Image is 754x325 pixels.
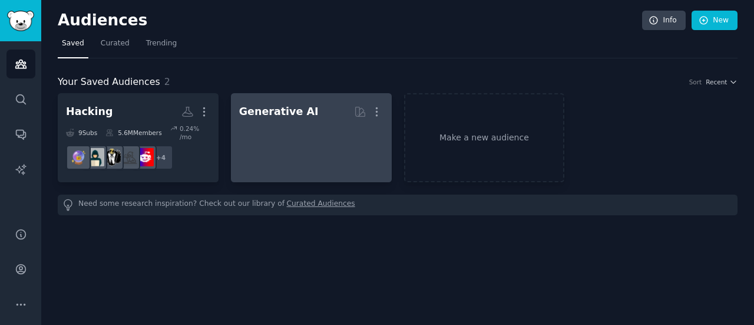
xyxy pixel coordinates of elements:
img: GummySearch logo [7,11,34,31]
a: Saved [58,34,88,58]
img: Hacking_Tutorials [86,148,104,166]
img: hacking [119,148,137,166]
a: Generative AI [231,93,392,182]
span: Trending [146,38,177,49]
a: Curated Audiences [287,199,355,211]
div: 9 Sub s [66,124,97,141]
img: netsec [70,148,88,166]
span: Curated [101,38,130,49]
h2: Audiences [58,11,642,30]
div: 5.6M Members [105,124,161,141]
span: 2 [164,76,170,87]
div: Need some research inspiration? Check out our library of [58,195,738,215]
a: Hacking9Subs5.6MMembers0.24% /mo+4cybersecurityhackingHowToHackHacking_Tutorialsnetsec [58,93,219,182]
div: 0.24 % /mo [180,124,210,141]
img: cybersecurity [135,148,154,166]
div: Sort [689,78,702,86]
button: Recent [706,78,738,86]
img: HowToHack [102,148,121,166]
a: Curated [97,34,134,58]
div: + 4 [148,145,173,170]
a: Info [642,11,686,31]
span: Recent [706,78,727,86]
a: Make a new audience [404,93,565,182]
a: Trending [142,34,181,58]
span: Your Saved Audiences [58,75,160,90]
span: Saved [62,38,84,49]
div: Generative AI [239,104,319,119]
a: New [692,11,738,31]
div: Hacking [66,104,113,119]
